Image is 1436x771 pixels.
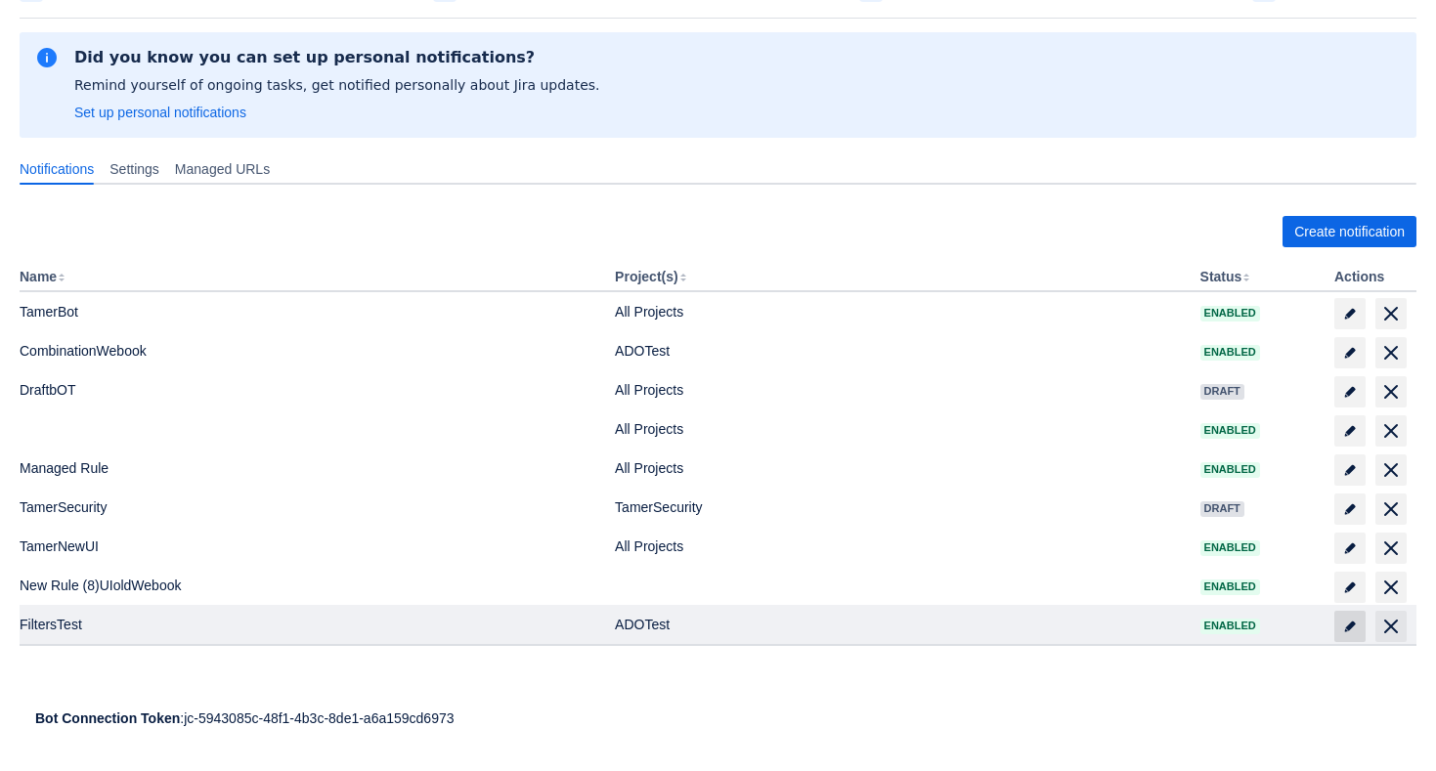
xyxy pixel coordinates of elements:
[1200,581,1260,592] span: Enabled
[615,497,1184,517] div: TamerSecurity
[1342,540,1358,556] span: edit
[1342,462,1358,478] span: edit
[20,269,57,284] button: Name
[1200,347,1260,358] span: Enabled
[615,269,678,284] button: Project(s)
[20,341,599,361] div: CombinationWebook
[1294,216,1405,247] span: Create notification
[1379,302,1403,325] span: delete
[20,497,599,517] div: TamerSecurity
[1342,423,1358,439] span: edit
[615,302,1184,321] div: All Projects
[109,159,159,179] span: Settings
[20,302,599,321] div: TamerBot
[615,341,1184,361] div: ADOTest
[74,103,246,122] a: Set up personal notifications
[20,380,599,400] div: DraftbOT
[35,710,180,726] strong: Bot Connection Token
[175,159,270,179] span: Managed URLs
[1379,380,1403,404] span: delete
[1379,497,1403,521] span: delete
[1379,576,1403,599] span: delete
[1379,536,1403,560] span: delete
[615,380,1184,400] div: All Projects
[1379,341,1403,364] span: delete
[20,536,599,556] div: TamerNewUI
[1200,425,1260,436] span: Enabled
[615,615,1184,634] div: ADOTest
[1200,269,1242,284] button: Status
[615,419,1184,439] div: All Projects
[1200,621,1260,631] span: Enabled
[615,536,1184,556] div: All Projects
[1200,503,1244,514] span: Draft
[20,615,599,634] div: FiltersTest
[615,458,1184,478] div: All Projects
[1200,386,1244,397] span: Draft
[74,75,600,95] p: Remind yourself of ongoing tasks, get notified personally about Jira updates.
[1379,419,1403,443] span: delete
[1342,384,1358,400] span: edit
[74,48,600,67] h2: Did you know you can set up personal notifications?
[20,159,94,179] span: Notifications
[1342,345,1358,361] span: edit
[1200,542,1260,553] span: Enabled
[1342,619,1358,634] span: edit
[1200,464,1260,475] span: Enabled
[1379,615,1403,638] span: delete
[1379,458,1403,482] span: delete
[1327,263,1416,292] th: Actions
[1342,501,1358,517] span: edit
[1200,308,1260,319] span: Enabled
[1342,579,1358,595] span: edit
[35,46,59,69] span: information
[1342,306,1358,321] span: edit
[35,708,1401,728] div: : jc-5943085c-48f1-4b3c-8de1-a6a159cd6973
[20,458,599,478] div: Managed Rule
[20,576,599,595] div: New Rule (8)UIoldWebook
[1283,216,1416,247] button: Create notification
